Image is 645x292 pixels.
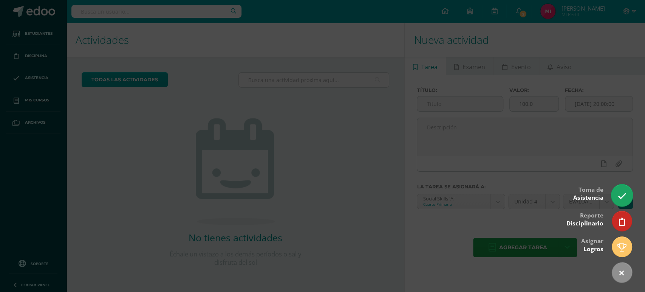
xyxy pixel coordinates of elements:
div: Reporte [566,207,603,231]
span: Disciplinario [566,219,603,227]
div: Toma de [573,181,603,205]
span: Logros [583,245,603,253]
div: Asignar [581,232,603,257]
span: Asistencia [573,194,603,202]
